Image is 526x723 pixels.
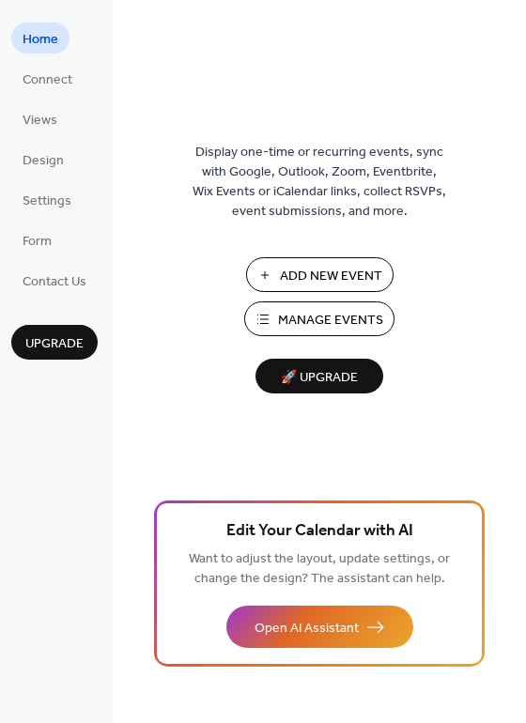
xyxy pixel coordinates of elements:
[23,111,57,131] span: Views
[226,518,413,545] span: Edit Your Calendar with AI
[255,359,383,393] button: 🚀 Upgrade
[267,365,372,391] span: 🚀 Upgrade
[226,606,413,648] button: Open AI Assistant
[23,272,86,292] span: Contact Us
[11,224,63,255] a: Form
[11,325,98,360] button: Upgrade
[246,257,394,292] button: Add New Event
[23,70,72,90] span: Connect
[11,144,75,175] a: Design
[23,232,52,252] span: Form
[25,334,84,354] span: Upgrade
[23,151,64,171] span: Design
[255,619,359,638] span: Open AI Assistant
[23,30,58,50] span: Home
[189,546,450,592] span: Want to adjust the layout, update settings, or change the design? The assistant can help.
[11,23,70,54] a: Home
[278,311,383,331] span: Manage Events
[11,184,83,215] a: Settings
[193,143,446,222] span: Display one-time or recurring events, sync with Google, Outlook, Zoom, Eventbrite, Wix Events or ...
[244,301,394,336] button: Manage Events
[23,192,71,211] span: Settings
[11,63,84,94] a: Connect
[11,103,69,134] a: Views
[280,267,382,286] span: Add New Event
[11,265,98,296] a: Contact Us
